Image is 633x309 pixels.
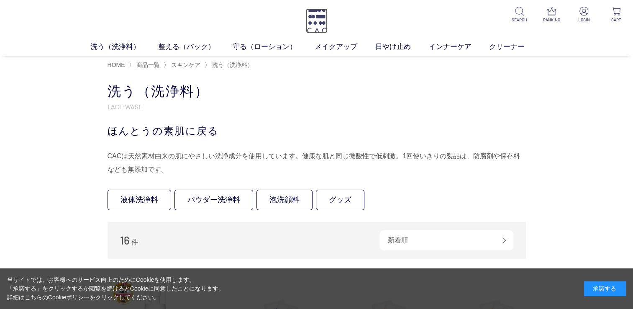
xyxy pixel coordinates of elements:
p: SEARCH [509,17,530,23]
span: 商品一覧 [136,62,160,68]
li: 〉 [164,61,202,69]
p: CART [606,17,626,23]
a: グッズ [316,190,364,210]
p: LOGIN [574,17,594,23]
a: HOME [108,62,125,68]
span: 16 [120,234,130,247]
a: Cookieポリシー [48,294,90,301]
a: 守る（ローション） [233,41,315,52]
a: 液体洗浄料 [108,190,171,210]
a: SEARCH [509,7,530,23]
a: スキンケア [169,62,200,68]
a: 商品一覧 [135,62,160,68]
a: 洗う（洗浄料） [210,62,253,68]
a: メイクアップ [315,41,375,52]
p: RANKING [541,17,562,23]
li: 〉 [205,61,255,69]
div: 新着順 [379,230,513,250]
a: 泡洗顔料 [256,190,313,210]
a: LOGIN [574,7,594,23]
li: 〉 [129,61,162,69]
a: 整える（パック） [158,41,233,52]
a: 日やけ止め [375,41,429,52]
a: RANKING [541,7,562,23]
h1: 洗う（洗浄料） [108,82,526,100]
span: 件 [131,239,138,246]
img: logo [306,8,328,33]
a: CART [606,7,626,23]
a: 洗う（洗浄料） [90,41,158,52]
div: ほんとうの素肌に戻る [108,124,526,139]
span: スキンケア [171,62,200,68]
div: CACは天然素材由来の肌にやさしい洗浄成分を使用しています。健康な肌と同じ微酸性で低刺激。1回使いきりの製品は、防腐剤や保存料なども無添加です。 [108,149,526,176]
a: インナーケア [429,41,489,52]
div: 当サイトでは、お客様へのサービス向上のためにCookieを使用します。 「承諾する」をクリックするか閲覧を続けるとCookieに同意したことになります。 詳細はこちらの をクリックしてください。 [7,276,225,302]
p: FACE WASH [108,102,526,111]
a: パウダー洗浄料 [174,190,253,210]
a: クリーナー [489,41,543,52]
span: 洗う（洗浄料） [212,62,253,68]
div: 承諾する [584,281,626,296]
